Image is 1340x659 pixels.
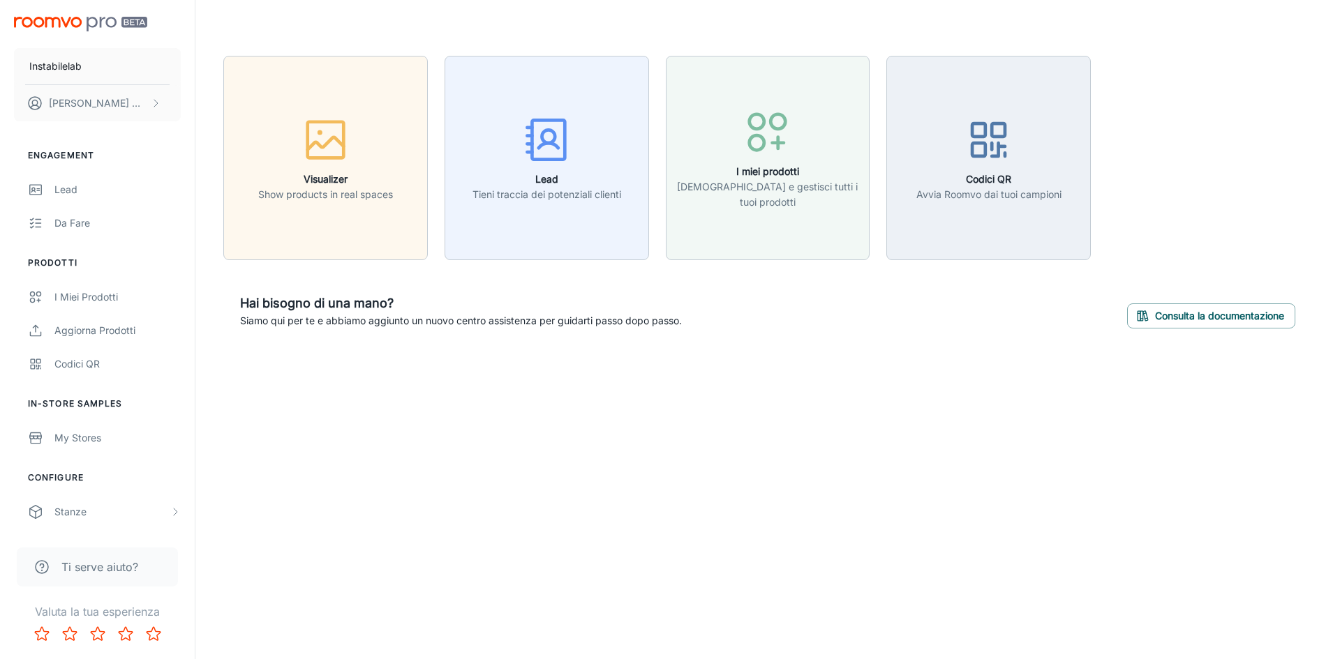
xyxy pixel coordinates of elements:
[14,48,181,84] button: Instabilelab
[886,150,1091,164] a: Codici QRAvvia Roomvo dai tuoi campioni
[472,172,621,187] h6: Lead
[54,323,181,338] div: Aggiorna prodotti
[1127,308,1295,321] a: Consulta la documentazione
[14,85,181,121] button: [PERSON_NAME] Menin
[29,59,82,74] p: Instabilelab
[666,150,870,164] a: I miei prodotti[DEMOGRAPHIC_DATA] e gestisci tutti i tuoi prodotti
[445,56,649,260] button: LeadTieni traccia dei potenziali clienti
[54,356,181,372] div: Codici QR
[258,187,393,202] p: Show products in real spaces
[675,179,861,210] p: [DEMOGRAPHIC_DATA] e gestisci tutti i tuoi prodotti
[14,17,147,31] img: Roomvo PRO Beta
[445,150,649,164] a: LeadTieni traccia dei potenziali clienti
[223,56,428,260] button: VisualizerShow products in real spaces
[240,313,682,328] p: Siamo qui per te e abbiamo aggiunto un nuovo centro assistenza per guidarti passo dopo passo.
[240,294,682,313] h6: Hai bisogno di una mano?
[916,172,1062,187] h6: Codici QR
[886,56,1091,260] button: Codici QRAvvia Roomvo dai tuoi campioni
[258,172,393,187] h6: Visualizer
[54,289,181,305] div: I miei prodotti
[666,56,870,260] button: I miei prodotti[DEMOGRAPHIC_DATA] e gestisci tutti i tuoi prodotti
[49,96,147,111] p: [PERSON_NAME] Menin
[675,164,861,179] h6: I miei prodotti
[54,215,181,231] div: Da fare
[54,182,181,197] div: Lead
[472,187,621,202] p: Tieni traccia dei potenziali clienti
[916,187,1062,202] p: Avvia Roomvo dai tuoi campioni
[1127,303,1295,328] button: Consulta la documentazione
